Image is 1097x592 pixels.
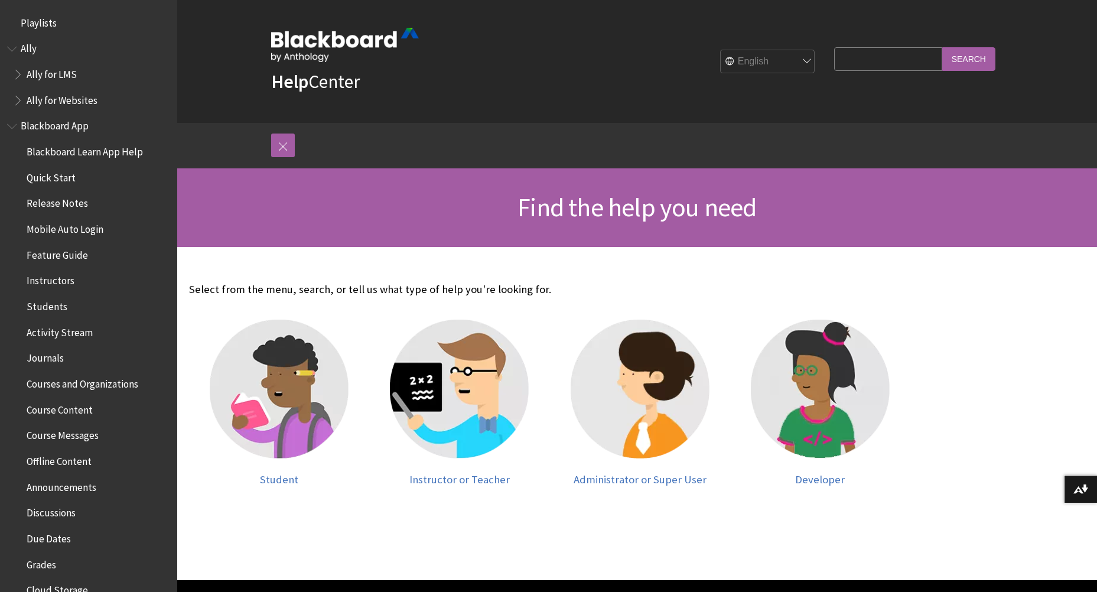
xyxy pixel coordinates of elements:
[201,320,357,486] a: Student Student
[27,64,77,80] span: Ally for LMS
[27,349,64,365] span: Journals
[517,191,756,223] span: Find the help you need
[21,39,37,55] span: Ally
[27,323,93,339] span: Activity Stream
[27,529,71,545] span: Due Dates
[942,47,995,70] input: Search
[7,13,170,33] nav: Book outline for Playlists
[574,473,707,486] span: Administrator or Super User
[27,194,88,210] span: Release Notes
[721,50,815,74] select: Site Language Selector
[390,320,529,458] img: Instructor
[260,473,298,486] span: Student
[27,245,88,261] span: Feature Guide
[271,70,360,93] a: HelpCenter
[27,142,143,158] span: Blackboard Learn App Help
[27,400,93,416] span: Course Content
[27,271,74,287] span: Instructors
[27,374,138,390] span: Courses and Organizations
[562,320,718,486] a: Administrator Administrator or Super User
[27,297,67,313] span: Students
[409,473,510,486] span: Instructor or Teacher
[27,426,99,442] span: Course Messages
[27,503,76,519] span: Discussions
[27,451,92,467] span: Offline Content
[27,219,103,235] span: Mobile Auto Login
[571,320,709,458] img: Administrator
[271,70,308,93] strong: Help
[742,320,899,486] a: Developer
[21,116,89,132] span: Blackboard App
[381,320,538,486] a: Instructor Instructor or Teacher
[795,473,845,486] span: Developer
[271,28,419,62] img: Blackboard by Anthology
[27,90,97,106] span: Ally for Websites
[21,13,57,29] span: Playlists
[27,477,96,493] span: Announcements
[189,282,910,297] p: Select from the menu, search, or tell us what type of help you're looking for.
[27,555,56,571] span: Grades
[27,168,76,184] span: Quick Start
[7,39,170,110] nav: Book outline for Anthology Ally Help
[210,320,349,458] img: Student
